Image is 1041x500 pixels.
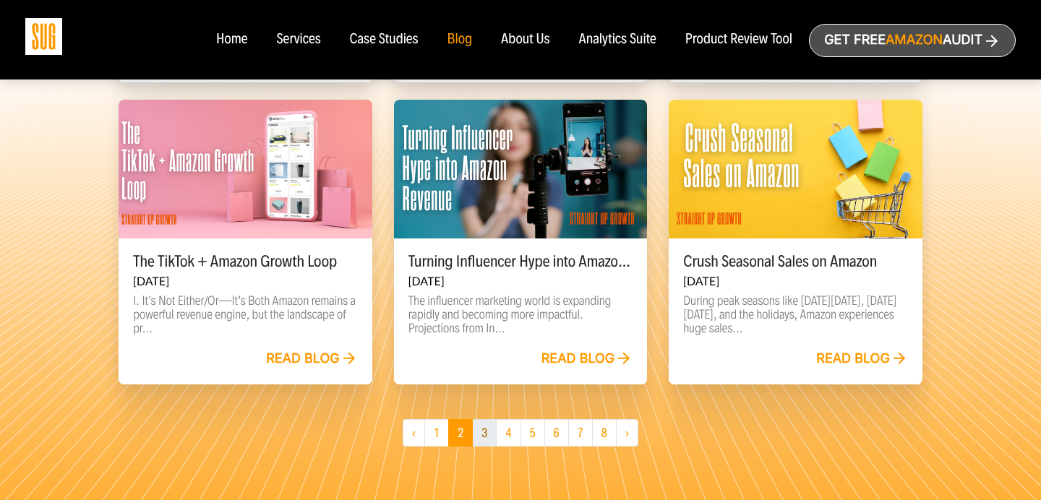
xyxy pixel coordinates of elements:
[501,32,550,48] a: About Us
[133,275,358,288] h6: [DATE]
[276,32,320,48] a: Services
[408,275,633,288] h6: [DATE]
[886,33,943,48] span: Amazon
[544,419,569,447] a: 6
[683,275,908,288] h6: [DATE]
[424,419,449,447] a: 1
[683,253,908,270] h5: Crush Seasonal Sales on Amazon
[496,419,520,447] a: 4
[408,294,633,335] p: The influencer marketing world is expanding rapidly and becoming more impactful. Projections from...
[216,32,247,48] a: Home
[520,419,545,447] a: 5
[685,32,792,48] a: Product Review Tool
[133,294,358,335] p: I. It’s Not Either/Or—It’s Both Amazon remains a powerful revenue engine, but the landscape of pr...
[266,351,358,367] a: Read blog
[541,351,633,367] a: Read blog
[809,24,1016,57] a: Get freeAmazonAudit
[472,419,497,447] a: 3
[408,253,633,270] h5: Turning Influencer Hype into Amazon Revenue
[448,419,473,447] span: 2
[616,419,638,447] a: Next »
[350,32,419,48] a: Case Studies
[683,294,908,335] p: During peak seasons like [DATE][DATE], [DATE][DATE], and the holidays, Amazon experiences huge sa...
[403,419,425,447] a: « Previous
[133,253,358,270] h5: The TikTok + Amazon Growth Loop
[25,18,62,55] img: Sug
[447,32,473,48] a: Blog
[579,32,656,48] a: Analytics Suite
[568,419,593,447] a: 7
[592,419,617,447] a: 8
[816,351,908,367] a: Read blog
